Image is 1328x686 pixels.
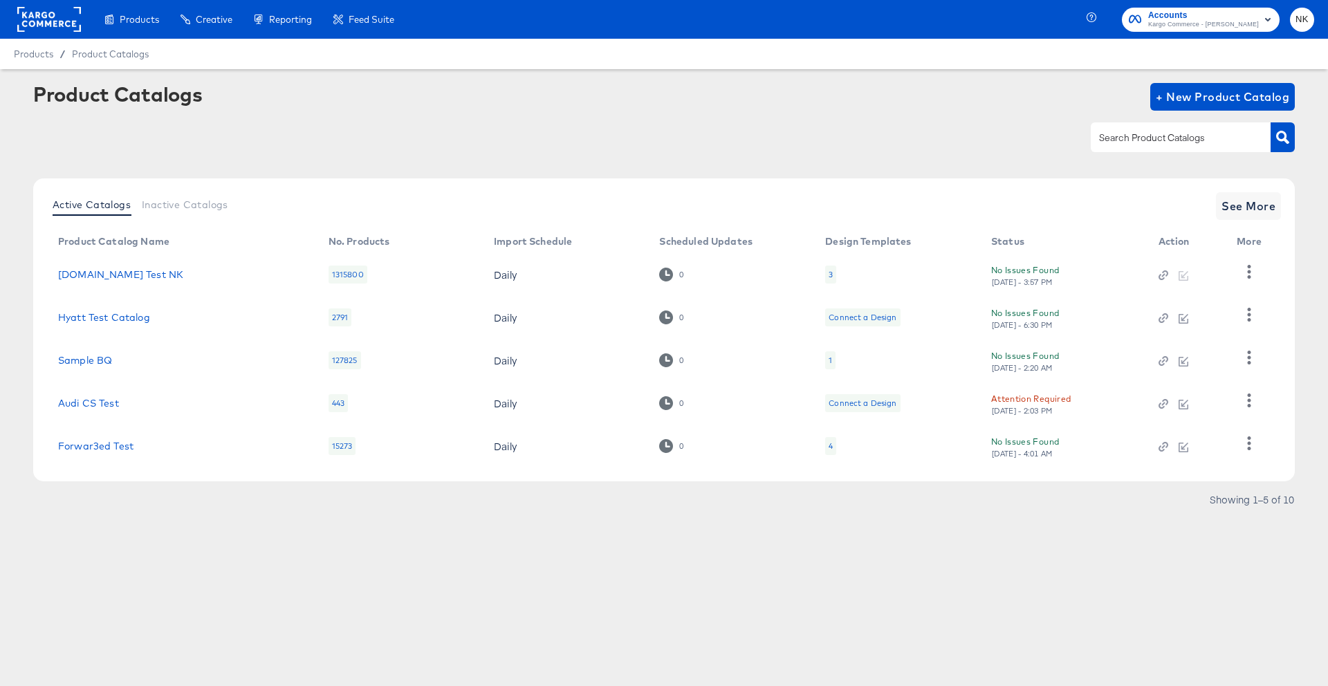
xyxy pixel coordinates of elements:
div: 0 [679,398,684,408]
th: Action [1147,231,1226,253]
span: Products [120,14,159,25]
div: Connect a Design [829,312,896,323]
span: Kargo Commerce - [PERSON_NAME] [1148,19,1259,30]
div: Showing 1–5 of 10 [1209,494,1295,504]
div: Design Templates [825,236,911,247]
div: 0 [679,441,684,451]
div: Connect a Design [825,394,900,412]
div: Product Catalogs [33,83,202,105]
a: Audi CS Test [58,398,119,409]
a: Forwar3ed Test [58,441,133,452]
div: Import Schedule [494,236,572,247]
div: [DATE] - 2:03 PM [991,406,1053,416]
div: 0 [679,313,684,322]
th: Status [980,231,1147,253]
span: Products [14,48,53,59]
div: 0 [679,270,684,279]
div: 0 [659,310,683,324]
a: Sample BQ [58,355,112,366]
div: 0 [659,439,683,452]
a: Hyatt Test Catalog [58,312,150,323]
div: 0 [659,396,683,409]
div: 2791 [329,308,352,326]
td: Daily [483,253,648,296]
span: Inactive Catalogs [142,199,228,210]
span: Active Catalogs [53,199,131,210]
span: Creative [196,14,232,25]
span: Feed Suite [349,14,394,25]
div: Connect a Design [829,398,896,409]
div: 4 [829,441,833,452]
div: 4 [825,437,836,455]
div: 0 [679,355,684,365]
span: Reporting [269,14,312,25]
div: 1 [825,351,836,369]
div: 1315800 [329,266,367,284]
div: 127825 [329,351,361,369]
a: [DOMAIN_NAME] Test NK [58,269,183,280]
div: 3 [825,266,836,284]
td: Daily [483,382,648,425]
td: Daily [483,425,648,467]
div: 15273 [329,437,356,455]
a: Product Catalogs [72,48,149,59]
div: 1 [829,355,832,366]
div: 443 [329,394,348,412]
button: Attention Required[DATE] - 2:03 PM [991,391,1071,416]
div: 3 [829,269,833,280]
th: More [1226,231,1278,253]
span: See More [1221,196,1275,216]
button: AccountsKargo Commerce - [PERSON_NAME] [1122,8,1280,32]
div: Product Catalog Name [58,236,169,247]
div: Attention Required [991,391,1071,406]
input: Search Product Catalogs [1096,130,1244,146]
span: / [53,48,72,59]
button: See More [1216,192,1281,220]
div: No. Products [329,236,390,247]
div: 0 [659,353,683,367]
div: 0 [659,268,683,281]
button: + New Product Catalog [1150,83,1295,111]
td: Daily [483,296,648,339]
span: + New Product Catalog [1156,87,1289,106]
span: NK [1295,12,1309,28]
button: NK [1290,8,1314,32]
td: Daily [483,339,648,382]
span: Accounts [1148,8,1259,23]
div: Scheduled Updates [659,236,753,247]
div: Connect a Design [825,308,900,326]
